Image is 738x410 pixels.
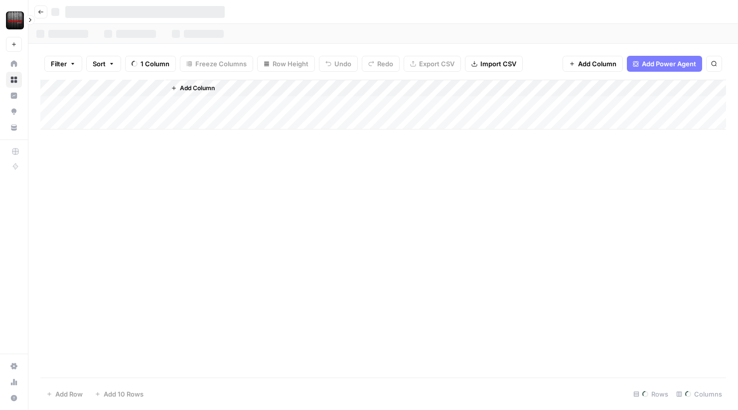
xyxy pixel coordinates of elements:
[195,59,247,69] span: Freeze Columns
[257,56,315,72] button: Row Height
[40,386,89,402] button: Add Row
[6,88,22,104] a: Insights
[480,59,516,69] span: Import CSV
[404,56,461,72] button: Export CSV
[55,389,83,399] span: Add Row
[89,386,149,402] button: Add 10 Rows
[672,386,726,402] div: Columns
[86,56,121,72] button: Sort
[334,59,351,69] span: Undo
[51,59,67,69] span: Filter
[362,56,400,72] button: Redo
[419,59,454,69] span: Export CSV
[377,59,393,69] span: Redo
[642,59,696,69] span: Add Power Agent
[44,56,82,72] button: Filter
[6,56,22,72] a: Home
[627,56,702,72] button: Add Power Agent
[319,56,358,72] button: Undo
[167,82,219,95] button: Add Column
[6,11,24,29] img: Tire Rack Logo
[180,56,253,72] button: Freeze Columns
[104,389,144,399] span: Add 10 Rows
[273,59,308,69] span: Row Height
[6,358,22,374] a: Settings
[6,72,22,88] a: Browse
[629,386,672,402] div: Rows
[465,56,523,72] button: Import CSV
[6,390,22,406] button: Help + Support
[6,104,22,120] a: Opportunities
[141,59,169,69] span: 1 Column
[180,84,215,93] span: Add Column
[125,56,176,72] button: 1 Column
[6,374,22,390] a: Usage
[6,120,22,136] a: Your Data
[6,8,22,33] button: Workspace: Tire Rack
[578,59,616,69] span: Add Column
[93,59,106,69] span: Sort
[563,56,623,72] button: Add Column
